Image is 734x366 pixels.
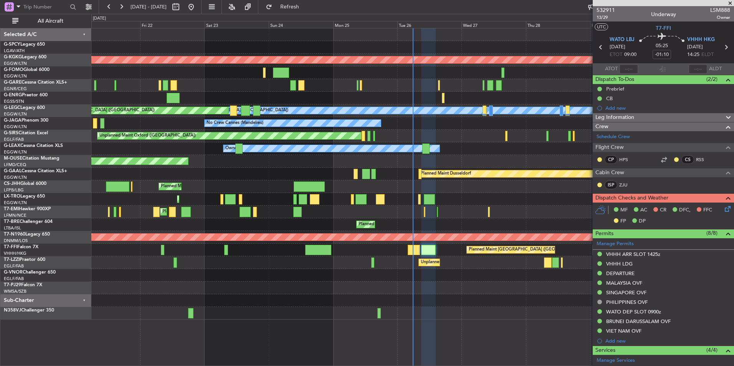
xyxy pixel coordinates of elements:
[4,118,21,123] span: G-JAGA
[606,289,646,296] div: SINGAPORE OVF
[606,251,660,257] div: VHHH ARR SLOT 1425z
[262,1,308,13] button: Refresh
[4,283,21,287] span: T7-PJ29
[4,106,45,110] a: G-LEGCLegacy 600
[4,232,25,237] span: T7-N1960
[4,162,26,168] a: LFMD/CEQ
[595,75,634,84] span: Dispatch To-Dos
[597,14,615,21] span: 13/29
[4,257,20,262] span: T7-LZZI
[4,137,24,142] a: EGLF/FAB
[76,21,140,28] div: Thu 21
[4,219,20,224] span: T7-BRE
[605,105,730,111] div: Add new
[4,245,17,249] span: T7-FFI
[4,213,26,218] a: LFMN/NCE
[4,68,50,72] a: G-FOMOGlobal 6000
[421,257,547,268] div: Unplanned Maint [GEOGRAPHIC_DATA] ([GEOGRAPHIC_DATA])
[4,149,27,155] a: EGGW/LTN
[706,229,717,237] span: (8/8)
[4,99,24,104] a: EGSS/STN
[4,61,27,66] a: EGGW/LTN
[225,143,238,154] div: Owner
[4,289,26,294] a: WMSA/SZB
[605,181,617,189] div: ISP
[4,55,46,59] a: G-KGKGLegacy 600
[8,15,83,27] button: All Aircraft
[595,122,608,131] span: Crew
[4,232,50,237] a: T7-N1960Legacy 650
[706,346,717,354] span: (4/4)
[4,257,45,262] a: T7-LZZIPraetor 600
[620,64,638,74] input: --:--
[34,105,155,116] div: Planned Maint [GEOGRAPHIC_DATA] ([GEOGRAPHIC_DATA])
[606,308,661,315] div: WATO DEP SLOT 0900z
[4,68,23,72] span: G-FOMO
[4,181,20,186] span: CS-JHH
[610,36,635,44] span: WATO LBJ
[4,80,21,85] span: G-GARE
[660,206,666,214] span: CR
[4,73,27,79] a: EGGW/LTN
[4,42,45,47] a: G-SPCYLegacy 650
[710,14,730,21] span: Owner
[4,111,27,117] a: EGGW/LTN
[620,206,628,214] span: MF
[4,238,28,244] a: DNMM/LOS
[140,21,204,28] div: Fri 22
[595,113,634,122] span: Leg Information
[709,65,722,73] span: ALDT
[4,106,20,110] span: G-LEGC
[595,194,668,203] span: Dispatch Checks and Weather
[4,194,45,199] a: LX-TROLegacy 650
[161,181,282,192] div: Planned Maint [GEOGRAPHIC_DATA] ([GEOGRAPHIC_DATA])
[93,15,106,22] div: [DATE]
[687,36,715,44] span: VHHH HKG
[4,181,46,186] a: CS-JHHGlobal 6000
[4,124,27,130] a: EGGW/LTN
[4,48,25,54] a: LGAV/ATH
[606,280,642,286] div: MALAYSIA OVF
[359,219,451,230] div: Planned Maint Warsaw ([GEOGRAPHIC_DATA])
[701,51,714,59] span: ELDT
[421,168,471,180] div: Planned Maint Dusseldorf
[605,338,730,344] div: Add new
[4,207,51,211] a: T7-EMIHawker 900XP
[605,65,618,73] span: ATOT
[4,207,19,211] span: T7-EMI
[619,181,636,188] a: ZJU
[4,245,38,249] a: T7-FFIFalcon 7X
[4,86,27,92] a: EGNR/CEG
[4,308,54,313] a: N358VJChallenger 350
[687,43,703,51] span: [DATE]
[4,200,27,206] a: EGGW/LTN
[4,55,22,59] span: G-KGKG
[597,133,630,141] a: Schedule Crew
[595,143,624,152] span: Flight Crew
[687,51,699,59] span: 14:25
[4,308,21,313] span: N358VJ
[4,169,21,173] span: G-GAAL
[606,260,633,267] div: VHHH LDG
[4,175,27,180] a: EGGW/LTN
[4,156,22,161] span: M-OUSE
[679,206,691,214] span: DFC,
[205,21,269,28] div: Sat 23
[333,21,397,28] div: Mon 25
[606,318,671,325] div: BRUNEI DARUSSALAM OVF
[703,206,712,214] span: FFC
[4,42,20,47] span: G-SPCY
[610,51,622,59] span: ETOT
[606,86,624,92] div: Prebrief
[469,244,597,256] div: Planned Maint [GEOGRAPHIC_DATA] ([GEOGRAPHIC_DATA] Intl)
[696,156,713,163] a: RSS
[4,156,60,161] a: M-OUSECitation Mustang
[4,143,63,148] a: G-LEAXCessna Citation XLS
[4,131,18,135] span: G-SIRS
[656,42,668,50] span: 05:25
[610,43,625,51] span: [DATE]
[4,169,67,173] a: G-GAALCessna Citation XLS+
[20,18,81,24] span: All Aircraft
[651,10,676,18] div: Underway
[4,80,67,85] a: G-GARECessna Citation XLS+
